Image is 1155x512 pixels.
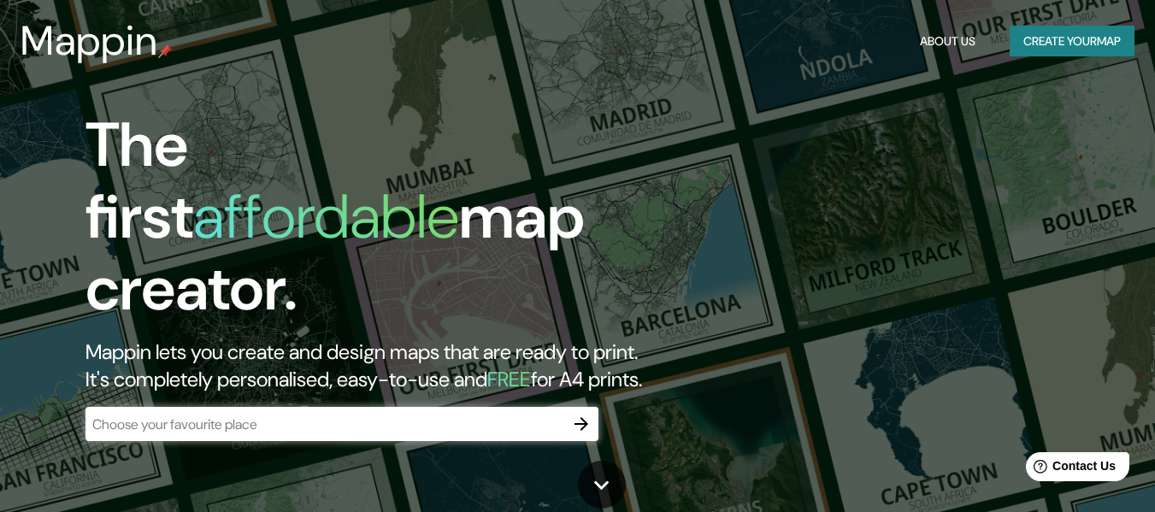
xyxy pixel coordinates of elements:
button: About Us [913,26,982,57]
h2: Mappin lets you create and design maps that are ready to print. It's completely personalised, eas... [85,338,663,393]
h1: affordable [193,177,459,256]
iframe: Help widget launcher [1003,445,1136,493]
h5: FREE [487,366,531,392]
h3: Mappin [21,17,158,65]
img: mappin-pin [158,44,172,58]
button: Create yourmap [1010,26,1134,57]
input: Choose your favourite place [85,415,564,434]
h1: The first map creator. [85,109,663,338]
